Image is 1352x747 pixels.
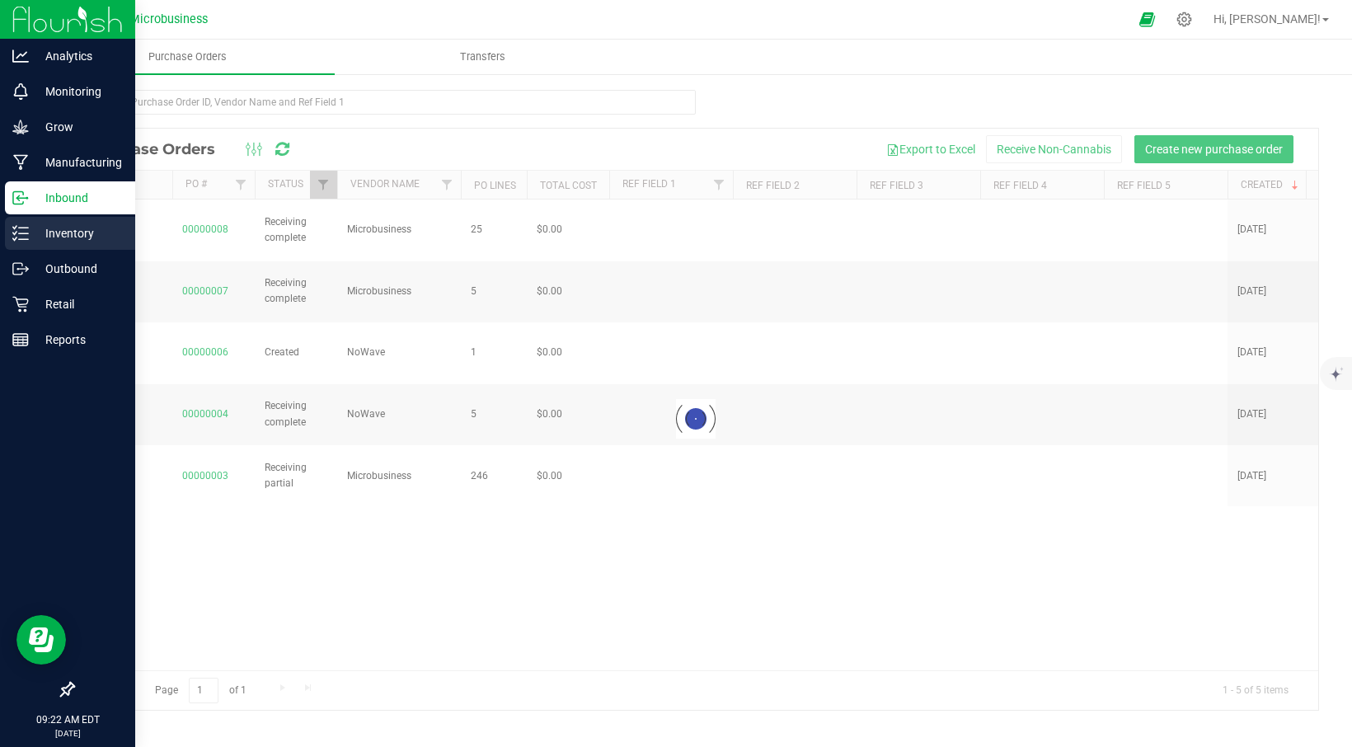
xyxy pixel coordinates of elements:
iframe: Resource center [16,615,66,665]
p: [DATE] [7,727,128,740]
span: Hi, [PERSON_NAME]! [1214,12,1321,26]
inline-svg: Monitoring [12,83,29,100]
inline-svg: Reports [12,331,29,348]
div: Manage settings [1174,12,1195,27]
a: Purchase Orders [40,40,335,74]
p: Retail [29,294,128,314]
p: 09:22 AM EDT [7,712,128,727]
inline-svg: Grow [12,119,29,135]
inline-svg: Manufacturing [12,154,29,171]
input: Search Purchase Order ID, Vendor Name and Ref Field 1 [73,90,696,115]
span: Transfers [438,49,528,64]
a: Transfers [335,40,630,74]
p: Reports [29,330,128,350]
p: Grow [29,117,128,137]
inline-svg: Outbound [12,261,29,277]
p: Inbound [29,188,128,208]
p: Analytics [29,46,128,66]
span: Microbusiness [129,12,208,26]
inline-svg: Retail [12,296,29,312]
span: Open Ecommerce Menu [1129,3,1166,35]
p: Inventory [29,223,128,243]
inline-svg: Analytics [12,48,29,64]
span: Purchase Orders [126,49,249,64]
inline-svg: Inbound [12,190,29,206]
p: Manufacturing [29,153,128,172]
p: Monitoring [29,82,128,101]
p: Outbound [29,259,128,279]
inline-svg: Inventory [12,225,29,242]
